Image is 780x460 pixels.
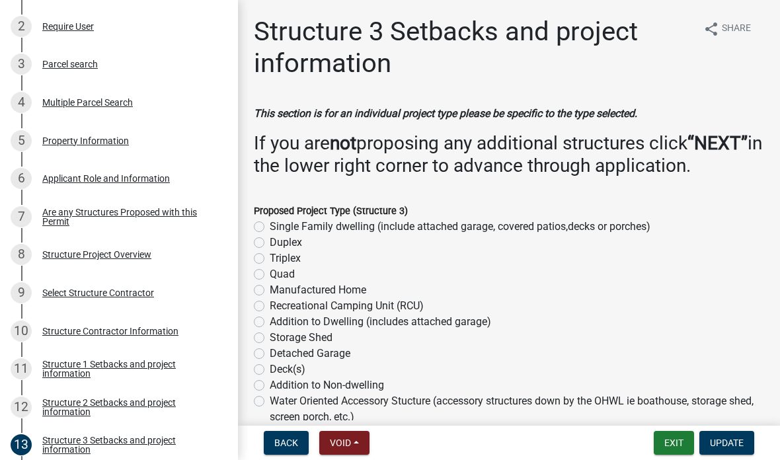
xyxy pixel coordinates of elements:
[42,136,129,145] div: Property Information
[722,21,751,37] span: Share
[270,346,350,362] label: Detached Garage
[687,132,748,154] strong: “NEXT”
[11,54,32,75] div: 3
[11,130,32,151] div: 5
[254,132,764,176] h3: If you are proposing any additional structures click in the lower right corner to advance through...
[254,207,408,216] label: Proposed Project Type (Structure 3)
[11,397,32,418] div: 12
[11,206,32,227] div: 7
[703,21,719,37] i: share
[330,438,351,448] span: Void
[270,393,764,425] label: Water Oriented Accessory Stucture (accessory structures down by the OHWL ie boathouse, storage sh...
[11,16,32,37] div: 2
[699,431,754,455] button: Update
[42,22,94,31] div: Require User
[274,438,298,448] span: Back
[11,282,32,303] div: 9
[11,358,32,379] div: 11
[42,398,217,416] div: Structure 2 Setbacks and project information
[42,326,178,336] div: Structure Contractor Information
[270,250,301,266] label: Triplex
[270,377,384,393] label: Addition to Non-dwelling
[42,436,217,454] div: Structure 3 Setbacks and project information
[42,174,170,183] div: Applicant Role and Information
[330,132,356,154] strong: not
[270,314,491,330] label: Addition to Dwelling (includes attached garage)
[11,434,32,455] div: 13
[270,235,302,250] label: Duplex
[254,107,637,120] strong: This section is for an individual project type please be specific to the type selected.
[42,98,133,107] div: Multiple Parcel Search
[42,360,217,378] div: Structure 1 Setbacks and project information
[693,16,761,42] button: shareShare
[270,266,295,282] label: Quad
[42,288,154,297] div: Select Structure Contractor
[710,438,744,448] span: Update
[11,321,32,342] div: 10
[270,362,305,377] label: Deck(s)
[11,244,32,265] div: 8
[270,298,424,314] label: Recreational Camping Unit (RCU)
[254,16,693,79] h1: Structure 3 Setbacks and project information
[42,59,98,69] div: Parcel search
[11,168,32,189] div: 6
[270,282,366,298] label: Manufactured Home
[319,431,370,455] button: Void
[264,431,309,455] button: Back
[11,92,32,113] div: 4
[654,431,694,455] button: Exit
[42,208,217,226] div: Are any Structures Proposed with this Permit
[270,219,650,235] label: Single Family dwelling (include attached garage, covered patios,decks or porches)
[42,250,151,259] div: Structure Project Overview
[270,330,332,346] label: Storage Shed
